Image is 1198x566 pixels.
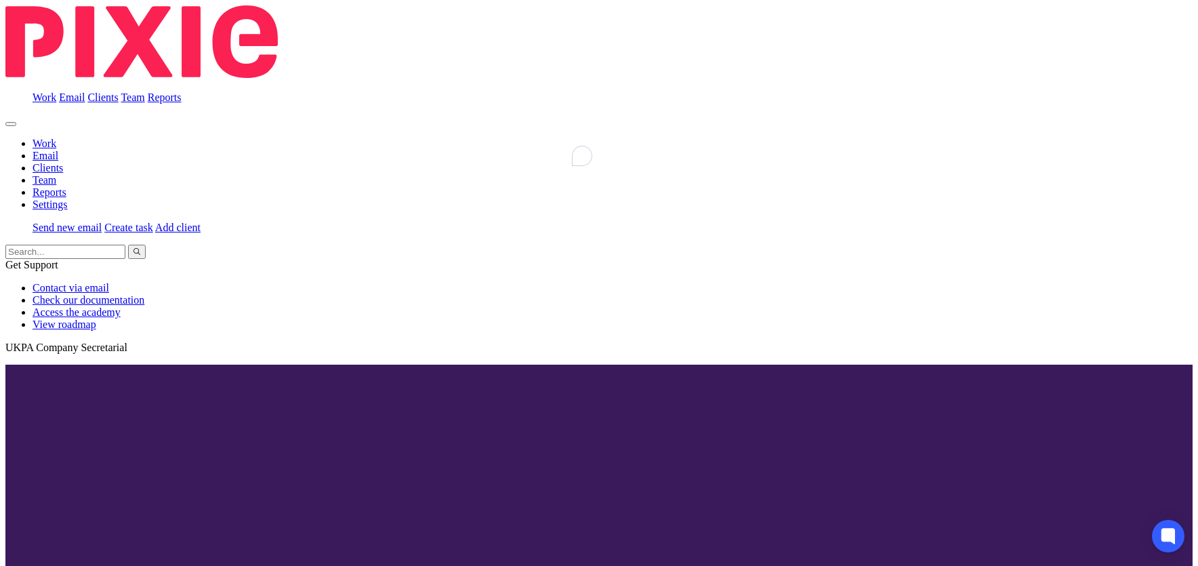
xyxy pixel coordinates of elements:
a: Add client [155,222,201,233]
a: Team [33,174,56,186]
a: Clients [87,92,118,103]
a: Clients [33,162,63,174]
a: Email [33,150,58,161]
a: Contact via email [33,282,109,294]
img: Pixie [5,5,278,78]
a: Send new email [33,222,102,233]
span: Get Support [5,259,58,270]
a: Access the academy [33,306,121,318]
a: Create task [104,222,153,233]
a: Email [59,92,85,103]
a: Reports [148,92,182,103]
input: Search [5,245,125,259]
a: Settings [33,199,68,210]
a: Check our documentation [33,294,144,306]
a: Team [121,92,144,103]
a: Reports [33,186,66,198]
a: Work [33,138,56,149]
p: UKPA Company Secretarial [5,342,1193,354]
button: Search [128,245,146,259]
a: View roadmap [33,319,96,330]
a: Work [33,92,56,103]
